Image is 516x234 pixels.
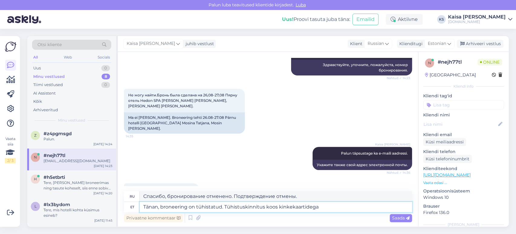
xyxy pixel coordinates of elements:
[424,121,497,128] input: Lisa nimi
[423,172,471,178] a: [URL][DOMAIN_NAME]
[44,202,70,207] span: #lx3bydom
[101,82,110,88] div: 0
[423,132,504,138] p: Kliendi email
[44,180,112,191] div: Tere, [PERSON_NAME] broneerimas ning tasute koheselt, siis enne sobiva panga valimist on lehe all...
[423,93,504,99] p: Kliendi tag'id
[33,107,58,113] div: Arhiveeritud
[291,60,412,75] div: Здравствуйте, уточните, пожалуйста, номер бронирования.
[140,202,412,212] textarea: Tänan, broneering on tühistatud. Tühistuskinnitus koos kinkekaartidega
[423,100,504,109] input: Lisa tag
[93,142,112,146] div: [DATE] 14:24
[448,15,506,19] div: Kaisa [PERSON_NAME]
[130,202,134,212] div: et
[428,40,446,47] span: Estonian
[140,191,412,202] textarea: Спасибо, бронирование отменено. Подтверждение отмены.
[448,19,506,24] div: [DOMAIN_NAME]
[183,41,214,47] div: juhib vestlust
[44,136,112,142] div: Palun.
[397,41,423,47] div: Klienditugi
[96,53,111,61] div: Socials
[313,160,412,170] div: Укажите также свой адрес электронной почты.
[368,40,384,47] span: Russian
[423,149,504,155] p: Kliendi telefon
[282,16,294,22] b: Uus!
[423,209,504,216] p: Firefox 136.0
[37,42,62,48] span: Otsi kliente
[44,175,65,180] span: #h5etbrti
[423,138,466,146] div: Küsi meiliaadressi
[44,131,72,136] span: #z4pgmsgd
[32,53,39,61] div: All
[5,136,16,163] div: Vaata siia
[423,84,504,89] div: Kliendi info
[5,158,16,163] div: 2 / 3
[392,215,410,221] span: Saada
[124,112,245,134] div: Ma ei [PERSON_NAME]. Broneering tehti 26.08-27.08 Pärnu hotelli [GEOGRAPHIC_DATA] Mosina Tatjana,...
[124,214,183,222] div: Privaatne kommentaar
[425,72,476,78] div: [GEOGRAPHIC_DATA]
[386,14,423,25] div: Aktiivne
[33,99,42,105] div: Kõik
[130,191,135,202] div: ru
[423,112,504,118] p: Kliendi nimi
[128,93,238,108] span: Не могу найти.Бронь была сделана на 26,08-27,08 Пярну отель Hedon SPA [PERSON_NAME] [PERSON_NAME]...
[387,170,410,175] span: Nähtud ✓ 14:36
[423,165,504,172] p: Klienditeekond
[375,142,410,147] span: Kaisa [PERSON_NAME]
[33,65,41,71] div: Uus
[448,15,512,24] a: Kaisa [PERSON_NAME][DOMAIN_NAME]
[94,218,112,223] div: [DATE] 11:45
[478,59,502,65] span: Online
[33,90,56,96] div: AI Assistent
[34,204,37,209] span: l
[423,222,504,227] div: [PERSON_NAME]
[33,74,65,80] div: Minu vestlused
[428,61,431,65] span: n
[127,40,175,47] span: Kaisa [PERSON_NAME]
[437,15,446,24] div: KS
[33,82,63,88] div: Tiimi vestlused
[44,158,112,164] div: [EMAIL_ADDRESS][DOMAIN_NAME]
[34,133,37,138] span: z
[352,14,378,25] button: Emailid
[5,41,16,52] img: Askly Logo
[126,134,148,139] span: 14:35
[341,151,408,155] span: Palun täpsustage ka e-maili aadressi.
[34,177,37,181] span: h
[101,65,110,71] div: 0
[294,2,308,8] span: Luba
[423,194,504,201] p: Windows 10
[438,59,478,66] div: # nejh77tl
[63,53,73,61] div: Web
[423,203,504,209] p: Brauser
[423,188,504,194] p: Operatsioonisüsteem
[423,180,504,186] p: Vaata edasi ...
[44,153,65,158] span: #nejh77tl
[423,155,472,163] div: Küsi telefoninumbrit
[387,76,410,80] span: Nähtud ✓ 14:23
[44,207,112,218] div: Tere, mis hotelli kohta küsimus esineb?
[348,41,362,47] div: Klient
[94,164,112,168] div: [DATE] 14:23
[457,40,503,48] div: Arhiveeri vestlus
[58,118,85,123] span: Minu vestlused
[282,16,350,23] div: Proovi tasuta juba täna:
[93,191,112,196] div: [DATE] 14:20
[102,74,110,80] div: 8
[34,155,37,159] span: n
